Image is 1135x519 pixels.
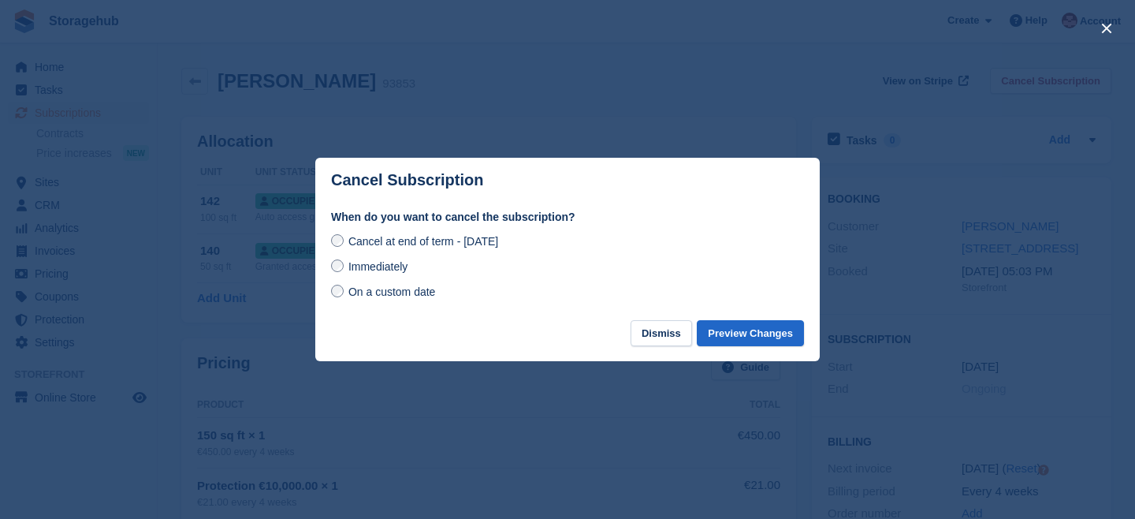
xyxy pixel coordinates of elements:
[331,234,344,247] input: Cancel at end of term - [DATE]
[631,320,692,346] button: Dismiss
[348,286,436,298] span: On a custom date
[348,235,498,248] span: Cancel at end of term - [DATE]
[331,171,483,189] p: Cancel Subscription
[331,259,344,272] input: Immediately
[348,260,407,273] span: Immediately
[331,209,804,226] label: When do you want to cancel the subscription?
[697,320,804,346] button: Preview Changes
[1094,16,1119,41] button: close
[331,285,344,297] input: On a custom date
